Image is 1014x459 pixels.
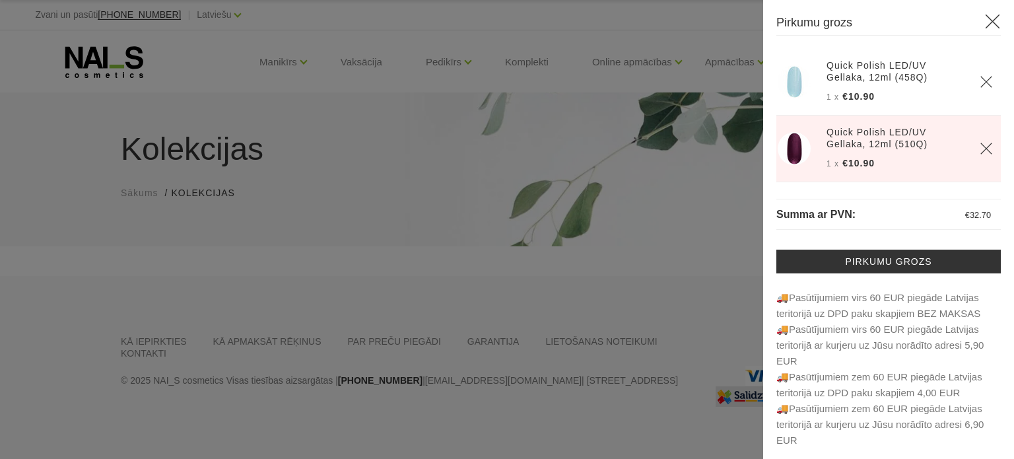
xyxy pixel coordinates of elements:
a: Quick Polish LED/UV Gellaka, 12ml (510Q) [827,126,964,150]
p: 🚚Pasūtījumiem virs 60 EUR piegāde Latvijas teritorijā uz DPD paku skapjiem BEZ MAKSAS 🚚Pasūt... [776,290,1001,448]
span: 1 x [827,159,839,168]
span: Summa ar PVN: [776,209,856,220]
h3: Pirkumu grozs [776,13,1001,36]
span: 32.70 [970,210,991,220]
a: Quick Polish LED/UV Gellaka, 12ml (458Q) [827,59,964,83]
a: Pirkumu grozs [776,250,1001,273]
span: € [965,210,970,220]
span: €10.90 [842,158,875,168]
span: €10.90 [842,91,875,102]
a: Delete [980,142,993,155]
span: 1 x [827,92,839,102]
a: Delete [980,75,993,88]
